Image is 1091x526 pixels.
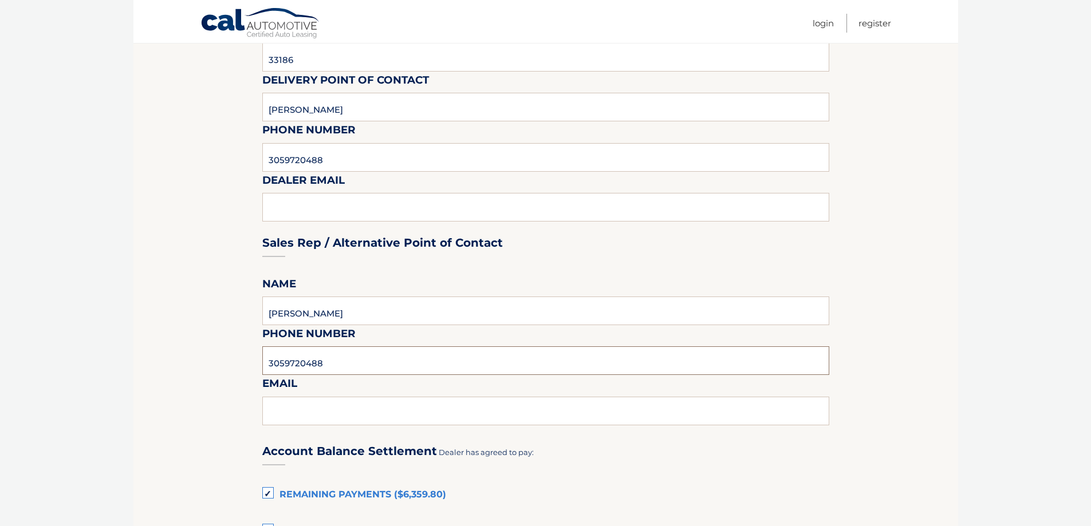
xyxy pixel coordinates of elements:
[262,484,829,507] label: Remaining Payments ($6,359.80)
[262,121,356,143] label: Phone Number
[262,72,429,93] label: Delivery Point of Contact
[262,375,297,396] label: Email
[262,236,503,250] h3: Sales Rep / Alternative Point of Contact
[262,172,345,193] label: Dealer Email
[262,275,296,296] label: Name
[262,444,437,458] h3: Account Balance Settlement
[858,14,891,33] a: Register
[200,7,321,41] a: Cal Automotive
[262,325,356,346] label: Phone Number
[813,14,834,33] a: Login
[439,448,534,457] span: Dealer has agreed to pay:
